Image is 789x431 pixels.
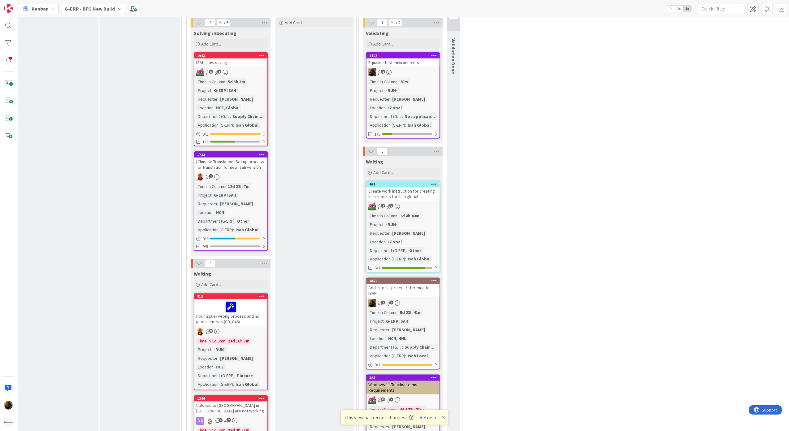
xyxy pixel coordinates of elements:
span: Kanban [32,5,49,12]
img: Rv [206,417,214,425]
div: 1963 [194,53,267,59]
span: 3x [683,6,691,12]
div: Application (G-ERP) [368,122,405,128]
span: : [230,113,231,120]
img: ND [368,299,376,307]
div: Project [368,221,384,228]
div: 0/2 [194,235,267,243]
span: 4 [381,204,385,208]
div: 28m [398,78,410,85]
div: Application (G-ERP) [196,381,233,388]
b: G-ERP - BFG New Build [65,6,115,12]
div: 815 [194,294,267,299]
span: : [235,218,236,224]
div: Time in Column [196,78,225,85]
span: 1/2 [202,139,208,145]
span: : [235,372,236,379]
span: : [214,209,215,216]
button: Refresh [417,413,438,421]
img: JK [368,202,376,211]
span: : [397,78,398,85]
div: Add "stock" project reference to ISAH [366,284,440,298]
span: : [386,238,387,245]
div: 12d 22h 7m [226,183,251,190]
span: Add Card... [201,282,221,288]
span: 2 [227,418,231,422]
span: : [397,406,398,413]
div: Project [196,346,211,353]
span: : [233,226,234,233]
span: : [211,192,212,198]
span: Waiting [366,159,383,165]
div: [PERSON_NAME] [219,355,254,362]
div: [PERSON_NAME] [391,96,427,102]
span: 1 [389,301,393,305]
div: 963 [366,181,440,187]
div: JK [194,68,267,76]
span: 4 [389,398,393,402]
div: Max 6 [219,21,228,24]
div: [PERSON_NAME] [391,424,427,430]
div: ND [366,68,440,76]
div: Department (G-ERP) [368,344,402,351]
div: Requester [368,424,390,430]
div: 0/1 [194,130,267,138]
span: : [214,104,215,111]
div: Global [387,104,403,111]
div: Isah Global [406,122,432,128]
div: Department (G-ERP) [368,247,407,254]
div: Time in Column [368,78,397,85]
img: avatar [4,418,13,427]
div: Finance [236,372,254,379]
div: 815Hour issue- wrong process and no journal entries (CD_046) [194,294,267,326]
img: ND [368,68,376,76]
span: Solving / Executing [194,30,236,36]
div: JK [366,202,440,211]
span: Add Card... [373,170,393,175]
div: G-ERP ISAH [212,87,238,94]
div: HCN [215,209,226,216]
span: : [405,353,406,359]
div: Requester [196,355,218,362]
div: Location [196,209,214,216]
span: 5 [209,70,213,74]
div: Project [368,87,384,94]
span: Add Card... [373,41,393,47]
span: : [386,335,387,342]
img: JK [368,396,376,404]
div: -RUN- [384,87,399,94]
div: Location [368,335,386,342]
div: Requester [368,230,390,237]
div: Uploads to [GEOGRAPHIC_DATA] in [GEOGRAPHIC_DATA] are not working [194,402,267,415]
span: 0 / 1 [375,362,380,368]
div: Time in Column [368,406,397,413]
div: 1963ISAH slow saving [194,53,267,67]
div: 1963 [197,54,267,58]
span: Validating [366,30,389,36]
div: Application (G-ERP) [368,256,405,263]
span: : [225,338,226,345]
span: : [218,200,219,207]
div: Supply Chain... [403,344,436,351]
div: Time in Column [368,309,397,316]
div: 1851Add "stock" project reference to ISAH [366,278,440,298]
span: 1 [377,19,388,27]
div: 1396Uploads to [GEOGRAPHIC_DATA] in [GEOGRAPHIC_DATA] are not working [194,396,267,415]
span: 1x [666,6,675,12]
span: Add Card... [285,20,305,25]
span: 2x [675,6,683,12]
div: 1733[Chinese Translation] Set up process for translation for new isah version [194,152,267,171]
div: Requester [368,96,390,102]
img: Visit kanbanzone.com [4,4,13,13]
div: Rv [194,417,267,425]
div: [PERSON_NAME] [219,96,254,102]
span: This view has recent changes. [344,414,414,421]
span: : [407,247,408,254]
div: Project [196,192,211,198]
div: 325Windows 11 Touchscreens - Requirements [366,375,440,394]
div: 23d 16h 7m [226,338,251,345]
div: Department (G-ERP) [196,113,230,120]
div: 963 [369,182,440,186]
span: 4 [205,260,215,268]
div: 1851 [366,278,440,284]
